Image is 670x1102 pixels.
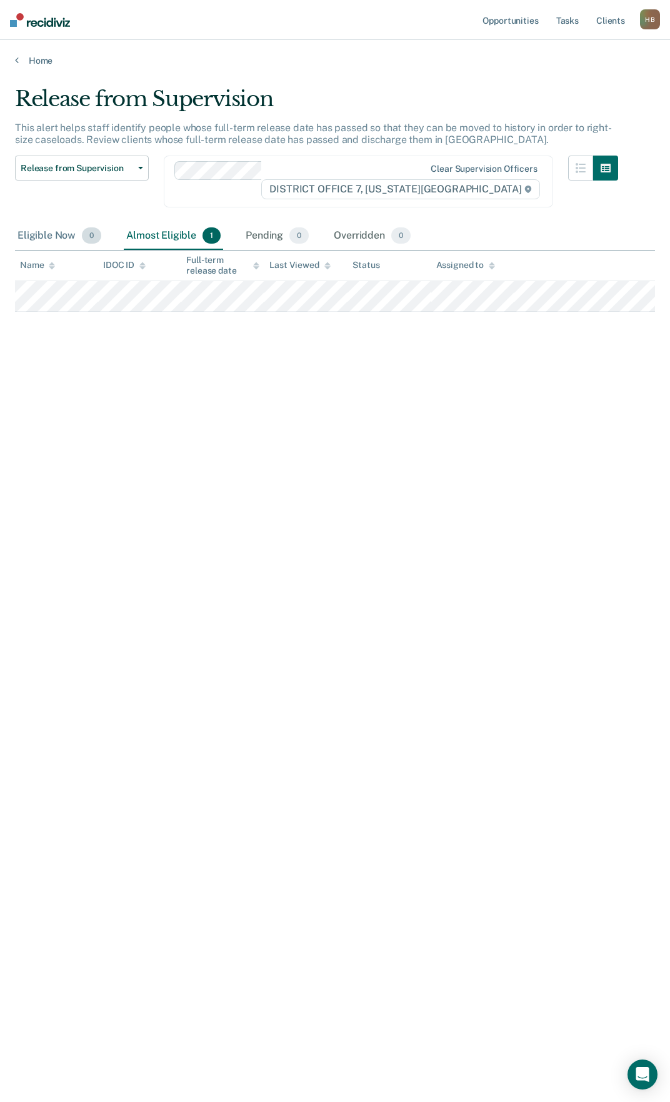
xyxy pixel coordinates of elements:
[431,164,537,174] div: Clear supervision officers
[261,179,539,199] span: DISTRICT OFFICE 7, [US_STATE][GEOGRAPHIC_DATA]
[289,227,309,244] span: 0
[15,156,149,181] button: Release from Supervision
[186,255,259,276] div: Full-term release date
[202,227,221,244] span: 1
[10,13,70,27] img: Recidiviz
[640,9,660,29] button: HB
[15,222,104,250] div: Eligible Now0
[15,55,655,66] a: Home
[436,260,495,271] div: Assigned to
[269,260,330,271] div: Last Viewed
[15,122,612,146] p: This alert helps staff identify people whose full-term release date has passed so that they can b...
[331,222,413,250] div: Overridden0
[352,260,379,271] div: Status
[103,260,146,271] div: IDOC ID
[124,222,223,250] div: Almost Eligible1
[627,1060,657,1090] div: Open Intercom Messenger
[640,9,660,29] div: H B
[391,227,411,244] span: 0
[20,260,55,271] div: Name
[82,227,101,244] span: 0
[15,86,618,122] div: Release from Supervision
[243,222,311,250] div: Pending0
[21,163,133,174] span: Release from Supervision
